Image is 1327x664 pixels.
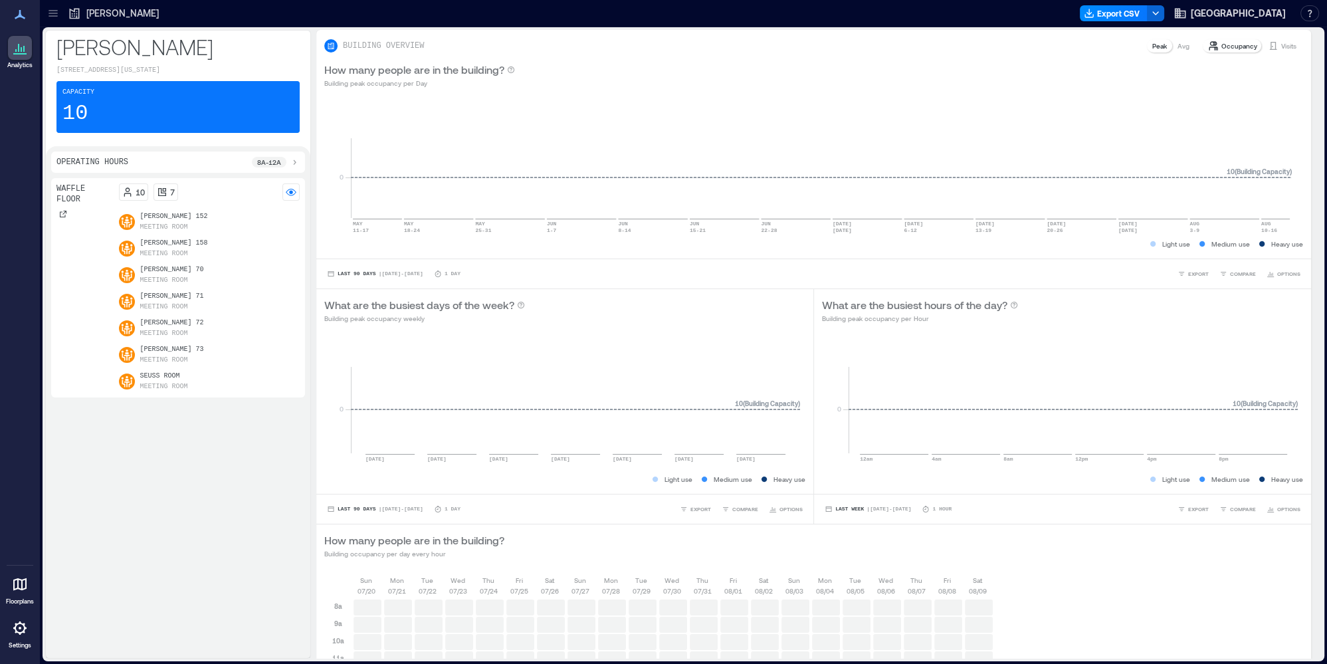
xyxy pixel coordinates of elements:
text: JUN [690,221,700,227]
p: Medium use [714,474,752,485]
p: Sat [759,575,768,586]
p: 1 Day [445,505,460,513]
p: What are the busiest days of the week? [324,297,514,313]
text: [DATE] [833,221,852,227]
text: MAY [353,221,363,227]
p: Meeting Room [140,328,188,339]
p: Thu [482,575,494,586]
text: 15-21 [690,227,706,233]
p: 08/09 [969,586,987,596]
text: MAY [475,221,485,227]
text: 20-26 [1047,227,1063,233]
p: Meeting Room [140,249,188,259]
p: Thu [910,575,922,586]
text: 22-28 [761,227,777,233]
p: Avg [1177,41,1189,51]
a: Settings [4,612,36,653]
text: 18-24 [404,227,420,233]
text: 8pm [1219,456,1229,462]
p: 08/03 [785,586,803,596]
p: Meeting Room [140,222,188,233]
p: Operating Hours [56,157,128,167]
p: 08/06 [877,586,895,596]
p: 07/29 [633,586,651,596]
p: [PERSON_NAME] 72 [140,318,204,328]
button: EXPORT [1175,267,1211,280]
p: [STREET_ADDRESS][US_STATE] [56,65,300,76]
p: Medium use [1211,474,1250,485]
button: [GEOGRAPHIC_DATA] [1170,3,1290,24]
p: 10 [136,187,145,197]
p: Sun [574,575,586,586]
text: [DATE] [365,456,385,462]
text: [DATE] [613,456,632,462]
span: COMPARE [732,505,758,513]
p: Meeting Room [140,275,188,286]
text: [DATE] [551,456,570,462]
text: [DATE] [1118,227,1138,233]
p: 7 [170,187,175,197]
p: [PERSON_NAME] 71 [140,291,204,302]
text: JUN [547,221,557,227]
p: Medium use [1211,239,1250,249]
p: 11a [332,653,344,663]
p: 1 Day [445,270,460,278]
text: [DATE] [1118,221,1138,227]
text: MAY [404,221,414,227]
p: BUILDING OVERVIEW [343,41,424,51]
p: Tue [635,575,647,586]
p: 07/26 [541,586,559,596]
span: COMPARE [1230,270,1256,278]
button: Export CSV [1080,5,1148,21]
p: Seuss Room [140,371,188,382]
p: 07/28 [602,586,620,596]
p: Sat [545,575,554,586]
p: Wed [664,575,679,586]
p: Meeting Room [140,302,188,312]
text: 1-7 [547,227,557,233]
button: OPTIONS [1264,267,1303,280]
button: EXPORT [1175,502,1211,516]
p: 9a [334,618,342,629]
p: Light use [1162,239,1190,249]
p: What are the busiest hours of the day? [822,297,1007,313]
p: 1 Hour [932,505,952,513]
p: Waffle Floor [56,183,114,205]
p: 08/08 [938,586,956,596]
p: Thu [696,575,708,586]
a: Analytics [3,32,37,73]
p: [PERSON_NAME] 70 [140,265,204,275]
text: JUN [618,221,628,227]
p: Fri [944,575,951,586]
text: 3-9 [1189,227,1199,233]
p: Peak [1152,41,1167,51]
text: [DATE] [427,456,447,462]
text: AUG [1261,221,1271,227]
p: Wed [878,575,893,586]
p: Light use [664,474,692,485]
p: 07/24 [480,586,498,596]
span: OPTIONS [1277,505,1300,513]
p: Building peak occupancy per Day [324,78,515,88]
p: Occupancy [1221,41,1257,51]
text: 8am [1003,456,1013,462]
button: Last 90 Days |[DATE]-[DATE] [324,267,426,280]
p: Fri [516,575,523,586]
button: COMPARE [719,502,761,516]
text: 12am [860,456,872,462]
p: 10 [62,100,88,127]
p: Light use [1162,474,1190,485]
p: 07/27 [571,586,589,596]
p: 08/05 [847,586,865,596]
p: 8a - 12a [257,157,281,167]
span: EXPORT [690,505,711,513]
p: Heavy use [1271,474,1303,485]
button: OPTIONS [1264,502,1303,516]
p: 07/31 [694,586,712,596]
text: [DATE] [833,227,852,233]
text: 12pm [1075,456,1088,462]
p: How many people are in the building? [324,532,504,548]
p: Sat [973,575,982,586]
p: [PERSON_NAME] 73 [140,344,204,355]
p: [PERSON_NAME] 158 [140,238,208,249]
